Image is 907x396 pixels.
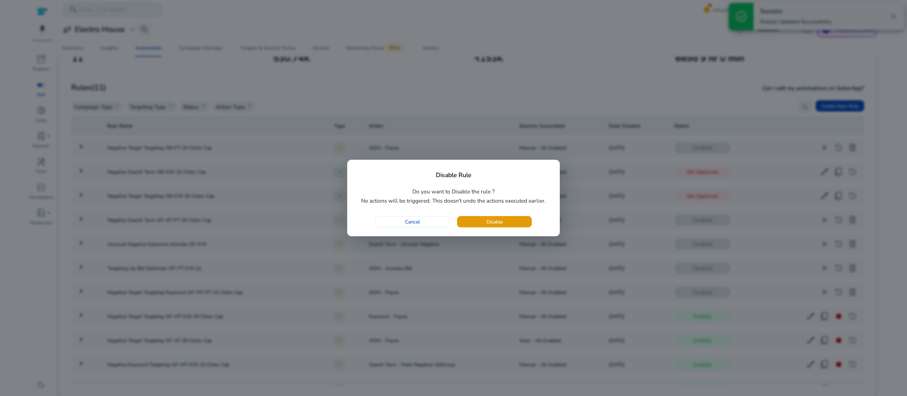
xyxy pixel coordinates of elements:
[436,171,471,179] h4: Disable Rule
[457,216,532,227] button: Disable
[375,216,450,227] button: Cancel
[486,218,503,226] span: Disable
[405,218,420,226] span: Cancel
[356,187,551,206] p: Do you want to Disable the rule ? No actions will be triggered. This doesn't undo the actions exe...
